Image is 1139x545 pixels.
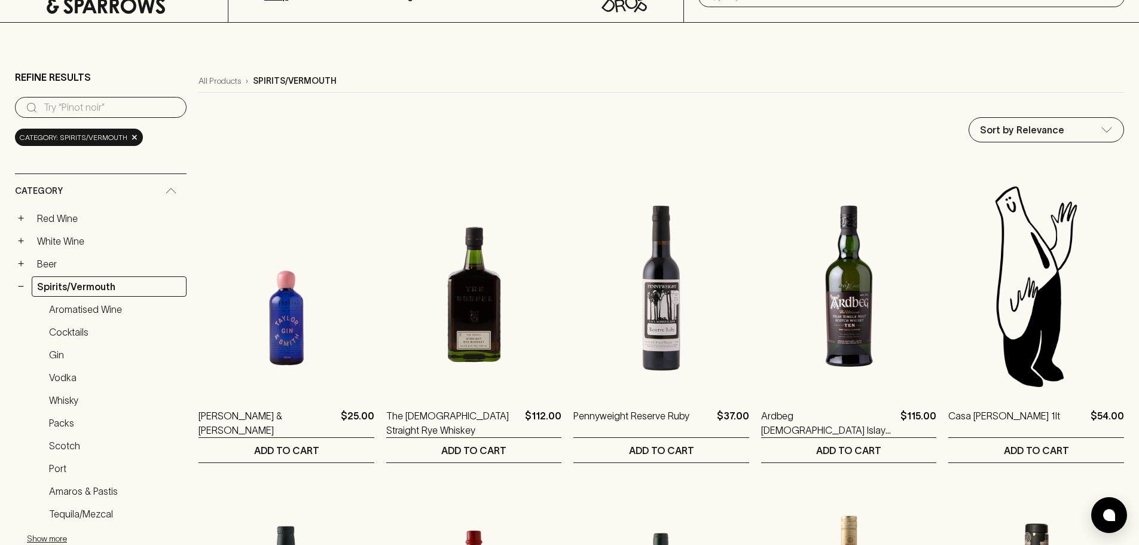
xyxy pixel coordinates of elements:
[573,409,689,437] a: Pennyweight Reserve Ruby
[44,436,187,456] a: Scotch
[32,254,187,274] a: Beer
[199,409,336,437] a: [PERSON_NAME] & [PERSON_NAME]
[246,75,248,87] p: ›
[948,181,1124,391] img: Blackhearts & Sparrows Man
[573,181,749,391] img: Pennyweight Reserve Ruby
[44,299,187,319] a: Aromatised Wine
[15,174,187,208] div: Category
[441,443,506,458] p: ADD TO CART
[44,390,187,410] a: Whisky
[386,409,521,437] a: The [DEMOGRAPHIC_DATA] Straight Rye Whiskey
[15,235,27,247] button: +
[15,258,27,270] button: +
[761,409,896,437] a: Ardbeg [DEMOGRAPHIC_DATA] Islay Single Malt Scotch Whisky
[44,98,177,117] input: Try “Pinot noir”
[254,443,319,458] p: ADD TO CART
[341,409,374,437] p: $25.00
[15,70,91,84] p: Refine Results
[948,409,1060,437] a: Casa [PERSON_NAME] 1lt
[15,212,27,224] button: +
[386,181,562,391] img: The Gospel Straight Rye Whiskey
[199,75,241,87] a: All Products
[948,438,1124,462] button: ADD TO CART
[980,123,1064,137] p: Sort by Relevance
[525,409,561,437] p: $112.00
[386,438,562,462] button: ADD TO CART
[131,131,138,144] span: ×
[199,181,374,391] img: Taylor & Smith Gin
[629,443,694,458] p: ADD TO CART
[15,281,27,293] button: −
[44,481,187,501] a: Amaros & Pastis
[900,409,936,437] p: $115.00
[20,132,127,144] span: Category: spirits/vermouth
[1103,509,1115,521] img: bubble-icon
[32,231,187,251] a: White Wine
[199,438,374,462] button: ADD TO CART
[1091,409,1124,437] p: $54.00
[44,413,187,433] a: Packs
[44,345,187,365] a: Gin
[32,276,187,297] a: Spirits/Vermouth
[44,322,187,342] a: Cocktails
[761,438,937,462] button: ADD TO CART
[573,438,749,462] button: ADD TO CART
[44,504,187,524] a: Tequila/Mezcal
[816,443,881,458] p: ADD TO CART
[717,409,749,437] p: $37.00
[253,75,337,87] p: spirits/vermouth
[969,118,1123,142] div: Sort by Relevance
[32,208,187,229] a: Red Wine
[1004,443,1069,458] p: ADD TO CART
[44,367,187,388] a: Vodka
[761,181,937,391] img: Ardbeg 10YO Islay Single Malt Scotch Whisky
[15,184,63,199] span: Category
[44,458,187,479] a: Port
